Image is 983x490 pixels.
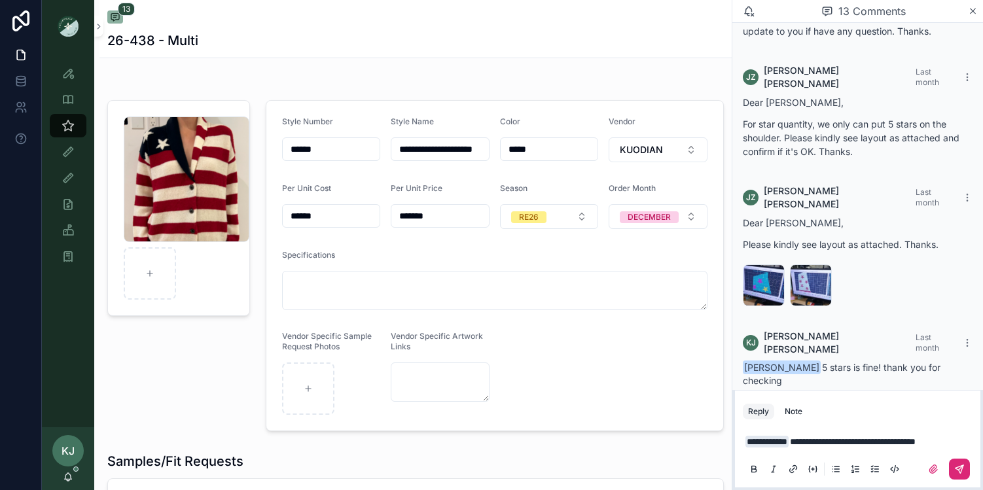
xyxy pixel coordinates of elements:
[609,183,656,193] span: Order Month
[916,67,939,87] span: Last month
[107,10,123,26] button: 13
[609,137,707,162] button: Select Button
[391,331,483,351] span: Vendor Specific Artwork Links
[628,211,671,223] div: DECEMBER
[779,404,808,419] button: Note
[743,216,973,230] p: Dear [PERSON_NAME],
[391,183,442,193] span: Per Unit Price
[743,237,973,251] p: Please kindly see layout as attached. Thanks.
[746,338,756,348] span: KJ
[107,31,198,50] h1: 26-438 - Multi
[916,187,939,207] span: Last month
[282,183,331,193] span: Per Unit Cost
[743,362,940,386] span: 5 stars is fine! thank you for checking
[785,406,802,417] div: Note
[62,443,75,459] span: KJ
[838,3,906,19] span: 13 Comments
[609,204,707,229] button: Select Button
[746,192,756,203] span: JZ
[118,3,135,16] span: 13
[391,116,434,126] span: Style Name
[500,183,527,193] span: Season
[500,116,520,126] span: Color
[500,204,599,229] button: Select Button
[107,452,243,470] h1: Samples/Fit Requests
[282,250,335,260] span: Specifications
[764,64,916,90] span: [PERSON_NAME] [PERSON_NAME]
[519,211,539,223] div: RE26
[58,16,79,37] img: App logo
[282,331,372,351] span: Vendor Specific Sample Request Photos
[746,72,756,82] span: JZ
[743,404,774,419] button: Reply
[916,332,939,353] span: Last month
[282,116,333,126] span: Style Number
[620,143,663,156] span: KUODIAN
[609,116,635,126] span: Vendor
[743,96,973,109] p: Dear [PERSON_NAME],
[743,10,973,38] p: For placket, We will discuss with our technician and update to you if have any question. Thanks.
[764,330,916,356] span: [PERSON_NAME] [PERSON_NAME]
[764,184,916,211] span: [PERSON_NAME] [PERSON_NAME]
[42,52,94,285] div: scrollable content
[743,360,821,374] span: [PERSON_NAME]
[743,117,973,158] p: For star quantity, we only can put 5 stars on the shoulder. Please kindly see layout as attached ...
